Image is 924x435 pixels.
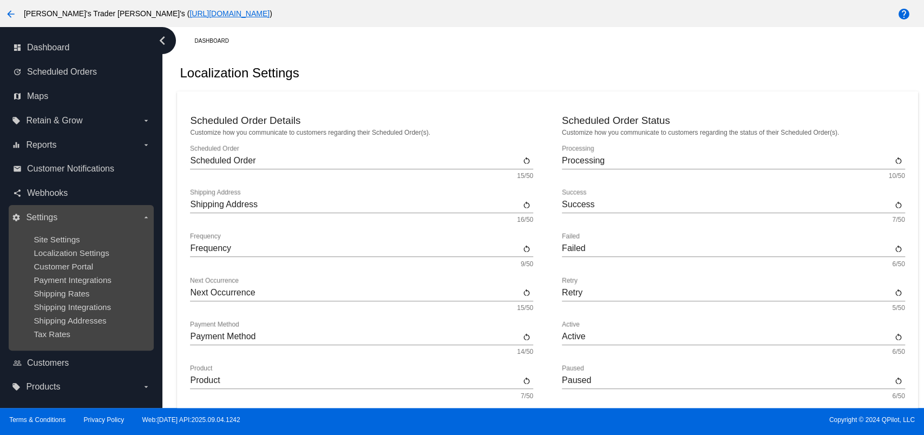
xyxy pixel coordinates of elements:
button: Reset to default value [892,330,905,343]
i: settings [12,213,21,222]
input: Active [562,332,892,341]
i: email [13,164,22,173]
mat-hint: 10/50 [889,173,905,180]
input: Scheduled Order [190,156,520,166]
a: share Webhooks [13,184,150,202]
mat-icon: restart_alt [894,156,903,166]
mat-icon: restart_alt [522,332,531,342]
h2: Localization Settings [180,65,299,81]
mat-hint: 6/50 [892,393,905,400]
button: Reset to default value [892,154,905,167]
i: local_offer [12,383,21,391]
input: Frequency [190,243,520,253]
i: local_offer [12,116,21,125]
span: Products [26,382,60,392]
mat-hint: 14/50 [517,348,533,356]
mat-icon: restart_alt [522,244,531,254]
a: email Customer Notifications [13,160,150,177]
a: Shipping Integrations [34,302,111,312]
mat-icon: arrow_back [4,8,17,21]
span: Customer Portal [34,262,93,271]
input: Next Occurrence [190,288,520,298]
button: Reset to default value [892,242,905,255]
i: equalizer [12,141,21,149]
span: Customer Notifications [27,164,114,174]
mat-hint: 6/50 [892,348,905,356]
button: Reset to default value [520,374,533,387]
mat-hint: 7/50 [521,393,533,400]
span: [PERSON_NAME]'s Trader [PERSON_NAME]'s ( ) [24,9,272,18]
i: update [13,68,22,76]
span: Reports [26,140,56,150]
button: Reset to default value [520,330,533,343]
a: update Scheduled Orders [13,63,150,81]
i: chevron_left [154,32,171,49]
i: arrow_drop_down [142,383,150,391]
mat-icon: help [897,8,910,21]
mat-icon: restart_alt [894,332,903,342]
span: Retain & Grow [26,116,82,126]
a: Tax Rates [34,329,70,339]
button: Reset to default value [520,198,533,211]
span: Settings [26,213,57,222]
mat-hint: 15/50 [517,305,533,312]
mat-icon: restart_alt [522,156,531,166]
a: Dashboard [194,32,238,49]
mat-hint: 6/50 [892,261,905,268]
a: people_outline Customers [13,354,150,372]
span: Dashboard [27,43,69,52]
input: Paused [562,375,892,385]
button: Reset to default value [520,242,533,255]
p: Customize how you communicate to customers regarding the status of their Scheduled Order(s). [562,129,905,136]
i: arrow_drop_down [142,141,150,149]
h3: Scheduled Order Status [562,115,905,127]
a: Terms & Conditions [9,416,65,424]
mat-hint: 9/50 [521,261,533,268]
button: Reset to default value [520,154,533,167]
mat-hint: 5/50 [892,305,905,312]
mat-icon: restart_alt [522,200,531,210]
mat-icon: restart_alt [522,288,531,298]
button: Reset to default value [520,286,533,299]
input: Retry [562,288,892,298]
i: people_outline [13,359,22,367]
a: dashboard Dashboard [13,39,150,56]
h3: Scheduled Order Details [190,115,533,127]
input: Shipping Address [190,200,520,209]
input: Failed [562,243,892,253]
i: arrow_drop_down [142,213,150,222]
a: map Maps [13,88,150,105]
i: dashboard [13,43,22,52]
i: map [13,92,22,101]
a: [URL][DOMAIN_NAME] [189,9,270,18]
a: Localization Settings [34,248,109,258]
a: Site Settings [34,235,80,244]
p: Customize how you communicate to customers regarding their Scheduled Order(s). [190,129,533,136]
span: Customers [27,358,69,368]
a: Privacy Policy [84,416,124,424]
mat-icon: restart_alt [894,244,903,254]
button: Reset to default value [892,286,905,299]
i: share [13,189,22,197]
button: Reset to default value [892,374,905,387]
a: Web:[DATE] API:2025.09.04.1242 [142,416,240,424]
a: Payment Integrations [34,275,112,285]
mat-hint: 16/50 [517,216,533,224]
mat-icon: restart_alt [522,376,531,386]
i: arrow_drop_down [142,116,150,125]
button: Reset to default value [892,198,905,211]
span: Webhooks [27,188,68,198]
a: Shipping Addresses [34,316,106,325]
input: Success [562,200,892,209]
input: Product [190,375,520,385]
a: Shipping Rates [34,289,89,298]
span: Maps [27,91,48,101]
mat-icon: restart_alt [894,200,903,210]
span: Copyright © 2024 QPilot, LLC [471,416,915,424]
